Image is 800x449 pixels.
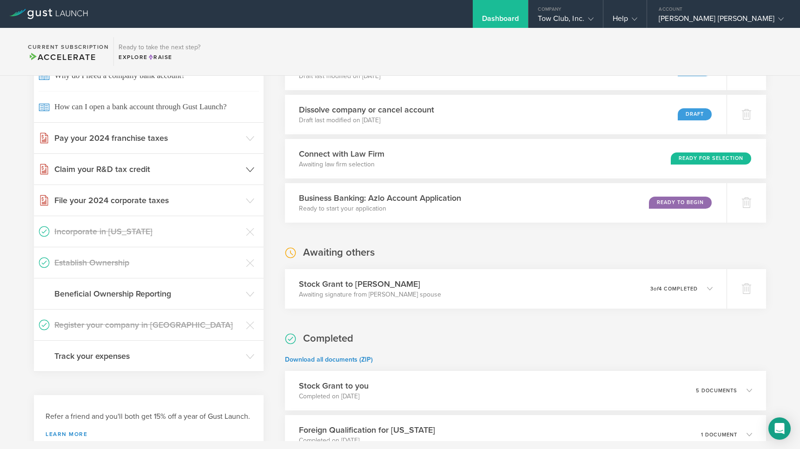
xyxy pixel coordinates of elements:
a: Download all documents (ZIP) [285,356,373,363]
span: How can I open a bank account through Gust Launch? [39,91,259,122]
h3: Stock Grant to [PERSON_NAME] [299,278,441,290]
h3: Incorporate in [US_STATE] [54,225,241,238]
h3: Dissolve company or cancel account [299,104,434,116]
h3: Claim your R&D tax credit [54,163,241,175]
h3: Refer a friend and you'll both get 15% off a year of Gust Launch. [46,411,252,422]
div: Ready to take the next step?ExploreRaise [113,37,205,66]
span: Why do I need a company bank account? [39,60,259,91]
p: 5 documents [696,388,737,393]
p: Completed on [DATE] [299,436,435,445]
h3: Foreign Qualification for [US_STATE] [299,424,435,436]
p: Awaiting law firm selection [299,160,384,169]
p: Draft last modified on [DATE] [299,116,434,125]
h2: Awaiting others [303,246,375,259]
p: 3 4 completed [650,286,698,291]
h3: Business Banking: Azlo Account Application [299,192,461,204]
div: Ready for Selection [671,152,751,165]
h3: Ready to take the next step? [119,44,200,51]
h2: Current Subscription [28,44,109,50]
div: Connect with Law FirmAwaiting law firm selectionReady for Selection [285,139,766,178]
a: How can I open a bank account through Gust Launch? [34,91,264,122]
p: 1 document [701,432,737,437]
div: Explore [119,53,200,61]
em: of [654,286,659,292]
span: Accelerate [28,52,96,62]
div: Help [613,14,637,28]
div: Dissolve company or cancel accountDraft last modified on [DATE]Draft [285,95,727,134]
p: Completed on [DATE] [299,392,369,401]
div: Tow Club, Inc. [538,14,593,28]
div: Ready to Begin [649,197,712,209]
h2: Completed [303,332,353,345]
h3: Register your company in [GEOGRAPHIC_DATA] [54,319,241,331]
h3: Stock Grant to you [299,380,369,392]
div: Business Banking: Azlo Account ApplicationReady to start your applicationReady to Begin [285,183,727,223]
h3: Pay your 2024 franchise taxes [54,132,241,144]
p: Ready to start your application [299,204,461,213]
h3: Beneficial Ownership Reporting [54,288,241,300]
p: Draft last modified on [DATE] [299,72,396,81]
div: Dashboard [482,14,519,28]
h3: Establish Ownership [54,257,241,269]
h3: File your 2024 corporate taxes [54,194,241,206]
h3: Connect with Law Firm [299,148,384,160]
a: Learn more [46,431,252,437]
h3: Track your expenses [54,350,241,362]
span: Raise [148,54,172,60]
div: Draft [678,108,712,120]
div: Open Intercom Messenger [768,417,791,440]
p: Awaiting signature from [PERSON_NAME] spouse [299,290,441,299]
div: [PERSON_NAME] [PERSON_NAME] [659,14,784,28]
a: Why do I need a company bank account? [34,60,264,91]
